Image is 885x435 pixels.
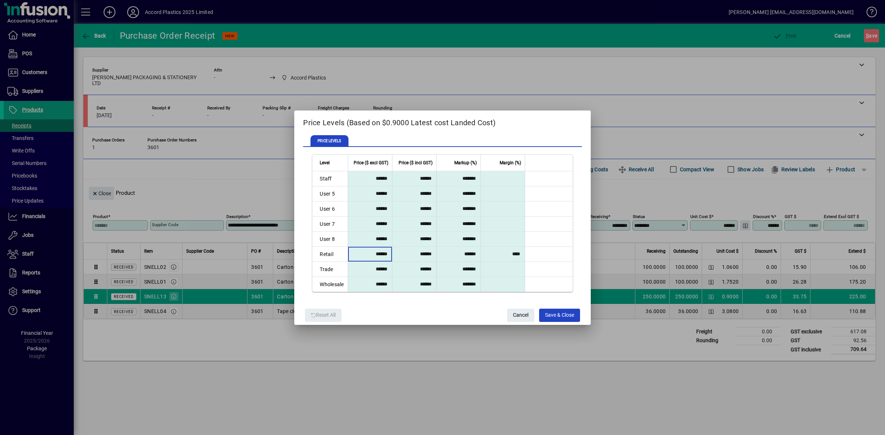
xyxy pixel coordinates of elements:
[513,309,528,321] span: Cancel
[545,309,574,321] span: Save & Close
[312,247,347,262] td: Retail
[454,159,477,167] span: Markup (%)
[312,217,347,232] td: User 7
[500,159,521,167] span: Margin (%)
[539,309,580,322] button: Save & Close
[294,110,590,132] h2: Price Levels (Based on $0.9000 Latest cost Landed Cost)
[312,262,347,277] td: Trade
[312,186,347,201] td: User 5
[312,232,347,247] td: User 8
[312,171,347,186] td: Staff
[312,277,347,292] td: Wholesale
[312,201,347,217] td: User 6
[354,159,388,167] span: Price ($ excl GST)
[507,309,534,322] button: Cancel
[320,159,330,167] span: Level
[310,135,348,147] span: PRICE LEVELS
[399,159,433,167] span: Price ($ incl GST)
